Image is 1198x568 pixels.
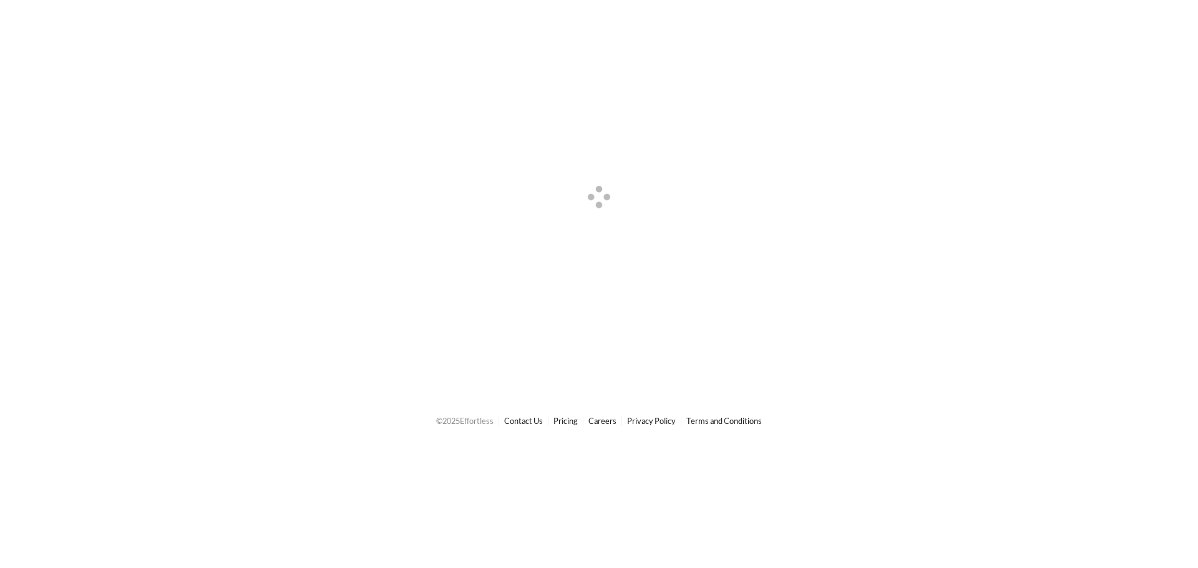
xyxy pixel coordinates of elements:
[504,416,543,426] a: Contact Us
[686,416,762,426] a: Terms and Conditions
[588,416,616,426] a: Careers
[436,416,494,426] span: © 2025 Effortless
[553,416,578,426] a: Pricing
[627,416,676,426] a: Privacy Policy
